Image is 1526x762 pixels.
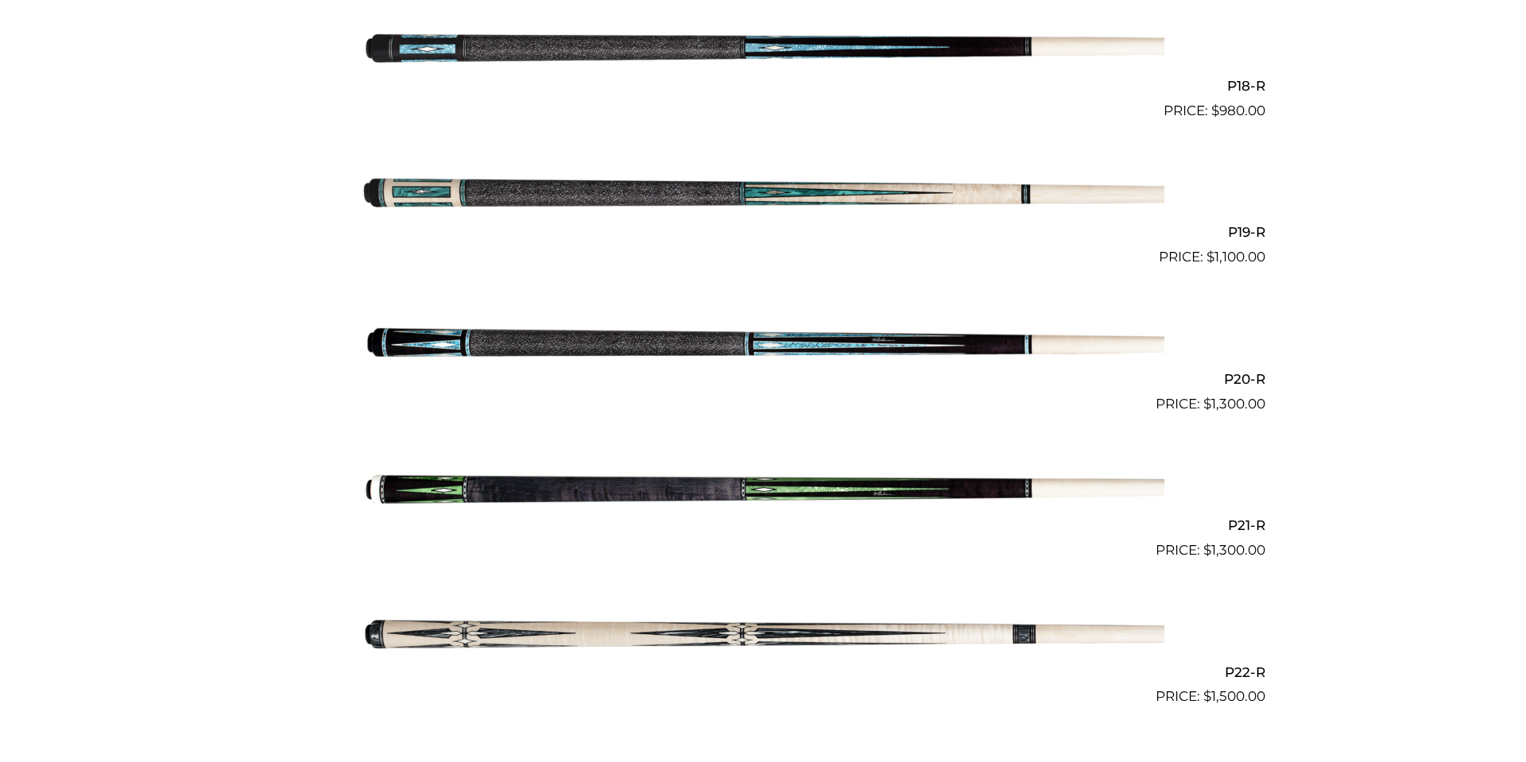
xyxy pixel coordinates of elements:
bdi: 1,100.00 [1206,249,1265,265]
h2: P20-R [261,364,1265,393]
span: $ [1206,249,1214,265]
a: P20-R $1,300.00 [261,274,1265,414]
bdi: 980.00 [1211,103,1265,118]
bdi: 1,500.00 [1203,688,1265,704]
span: $ [1203,688,1211,704]
a: P22-R $1,500.00 [261,567,1265,707]
a: P21-R $1,300.00 [261,421,1265,561]
a: P19-R $1,100.00 [261,128,1265,268]
img: P19-R [362,128,1164,261]
img: P21-R [362,421,1164,555]
img: P22-R [362,567,1164,701]
h2: P21-R [261,511,1265,540]
span: $ [1211,103,1219,118]
span: $ [1203,542,1211,558]
h2: P18-R [261,71,1265,100]
h2: P22-R [261,657,1265,687]
img: P20-R [362,274,1164,408]
bdi: 1,300.00 [1203,542,1265,558]
span: $ [1203,396,1211,412]
h2: P19-R [261,218,1265,247]
bdi: 1,300.00 [1203,396,1265,412]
